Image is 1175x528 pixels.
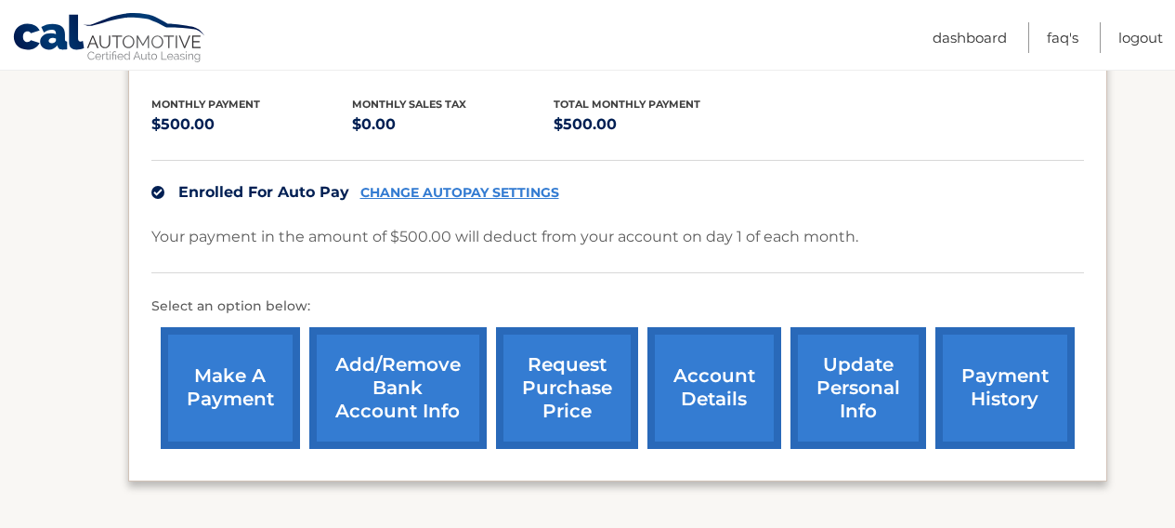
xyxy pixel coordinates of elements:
p: $500.00 [554,112,755,138]
span: Total Monthly Payment [554,98,700,111]
p: Select an option below: [151,296,1084,318]
a: request purchase price [496,327,638,449]
a: CHANGE AUTOPAY SETTINGS [360,185,559,201]
a: make a payment [161,327,300,449]
span: Enrolled For Auto Pay [178,183,349,201]
a: payment history [935,327,1075,449]
span: Monthly Payment [151,98,260,111]
p: Your payment in the amount of $500.00 will deduct from your account on day 1 of each month. [151,224,858,250]
img: check.svg [151,186,164,199]
a: FAQ's [1047,22,1078,53]
a: Cal Automotive [12,12,207,66]
p: $0.00 [352,112,554,138]
a: Logout [1118,22,1163,53]
a: Dashboard [933,22,1007,53]
p: $500.00 [151,112,353,138]
a: account details [647,327,781,449]
a: update personal info [790,327,926,449]
a: Add/Remove bank account info [309,327,487,449]
span: Monthly sales Tax [352,98,466,111]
